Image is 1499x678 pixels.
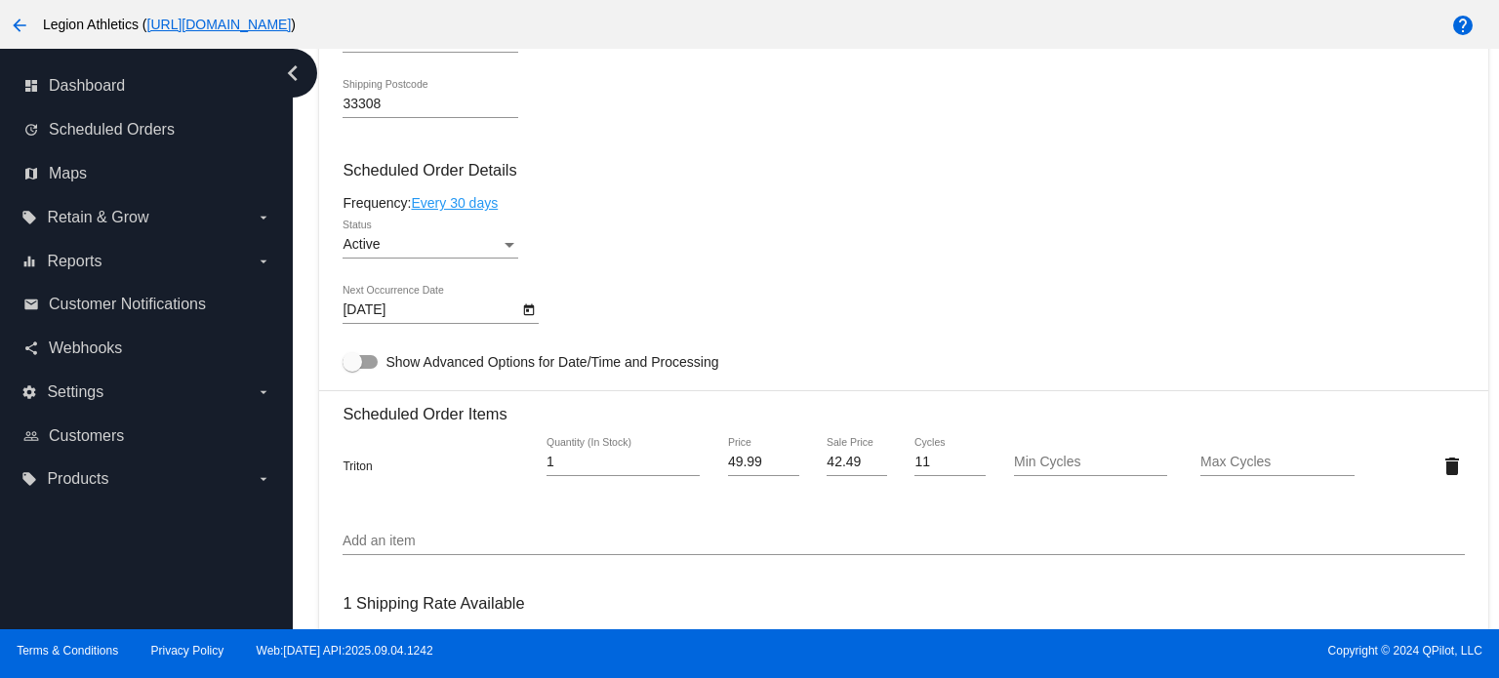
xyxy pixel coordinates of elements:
span: Triton [343,459,372,473]
input: Shipping Postcode [343,97,518,112]
span: Customer Notifications [49,296,206,313]
a: email Customer Notifications [23,289,271,320]
span: Retain & Grow [47,209,148,226]
a: Web:[DATE] API:2025.09.04.1242 [257,644,433,658]
i: arrow_drop_down [256,210,271,225]
span: Active [343,236,380,252]
a: update Scheduled Orders [23,114,271,145]
input: Sale Price [827,455,886,470]
i: arrow_drop_down [256,384,271,400]
div: Frequency: [343,195,1464,211]
mat-icon: arrow_back [8,14,31,37]
i: email [23,297,39,312]
a: [URL][DOMAIN_NAME] [147,17,292,32]
a: map Maps [23,158,271,189]
i: chevron_left [277,58,308,89]
a: Terms & Conditions [17,644,118,658]
button: Open calendar [518,299,539,319]
i: share [23,340,39,356]
span: Show Advanced Options for Date/Time and Processing [385,352,718,372]
input: Max Cycles [1200,455,1354,470]
i: settings [21,384,37,400]
span: Webhooks [49,339,122,357]
span: Dashboard [49,77,125,95]
input: Quantity (In Stock) [547,455,700,470]
a: dashboard Dashboard [23,70,271,101]
input: Min Cycles [1014,455,1167,470]
input: Next Occurrence Date [343,302,518,318]
span: Maps [49,165,87,182]
i: map [23,166,39,181]
span: Products [47,470,108,488]
mat-icon: delete [1440,455,1464,478]
mat-select: Status [343,237,518,253]
span: Customers [49,427,124,445]
i: local_offer [21,471,37,487]
span: Settings [47,383,103,401]
input: Cycles [914,455,986,470]
i: update [23,122,39,138]
mat-icon: help [1451,14,1475,37]
i: equalizer [21,254,37,269]
i: people_outline [23,428,39,444]
i: dashboard [23,78,39,94]
i: arrow_drop_down [256,254,271,269]
h3: 1 Shipping Rate Available [343,582,524,624]
a: Privacy Policy [151,644,224,658]
span: Scheduled Orders [49,121,175,139]
span: Reports [47,253,101,270]
a: share Webhooks [23,333,271,364]
i: local_offer [21,210,37,225]
h3: Scheduled Order Details [343,161,1464,179]
span: Copyright © 2024 QPilot, LLC [766,644,1482,658]
a: people_outline Customers [23,420,271,452]
a: Every 30 days [411,195,498,211]
i: arrow_drop_down [256,471,271,487]
h3: Scheduled Order Items [343,390,1464,423]
input: Price [728,455,799,470]
span: Legion Athletics ( ) [43,17,296,32]
input: Add an item [343,534,1464,549]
